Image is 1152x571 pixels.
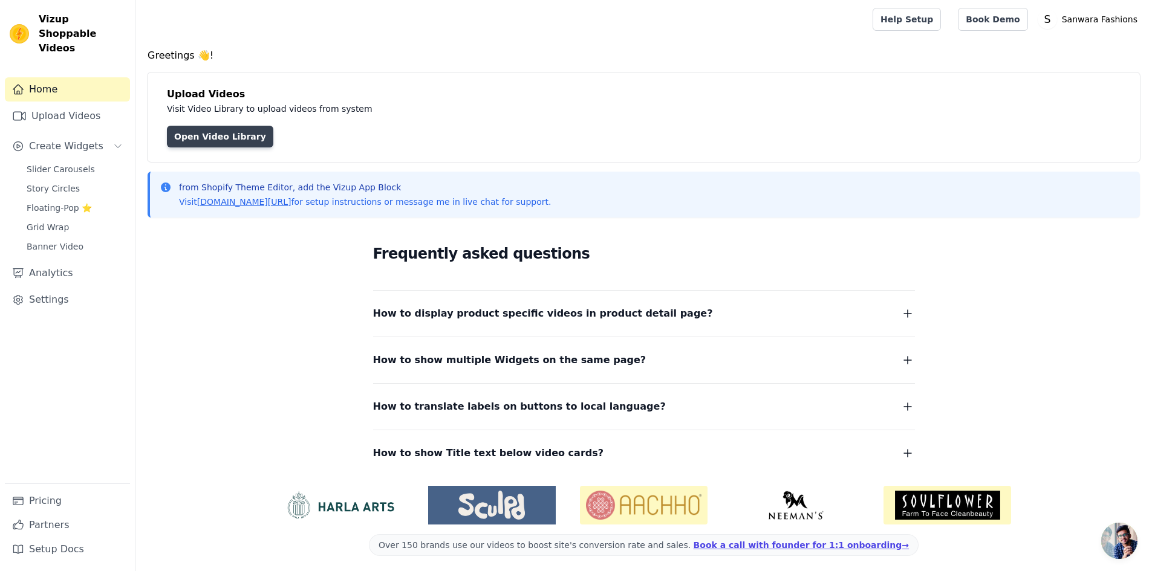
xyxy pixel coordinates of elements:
button: How to display product specific videos in product detail page? [373,305,915,322]
span: Vizup Shoppable Videos [39,12,125,56]
a: Home [5,77,130,102]
span: How to show Title text below video cards? [373,445,604,462]
a: Pricing [5,489,130,513]
span: How to display product specific videos in product detail page? [373,305,713,322]
span: Story Circles [27,182,80,195]
img: Aachho [580,486,708,524]
a: Story Circles [19,180,130,197]
a: Partners [5,513,130,537]
a: Settings [5,288,130,312]
span: Grid Wrap [27,221,69,233]
button: How to translate labels on buttons to local language? [373,398,915,415]
img: Neeman's [732,491,859,520]
p: Visit for setup instructions or message me in live chat for support. [179,196,551,208]
img: HarlaArts [276,491,404,520]
a: Grid Wrap [19,219,130,236]
p: Visit Video Library to upload videos from system [167,102,709,116]
span: How to translate labels on buttons to local language? [373,398,666,415]
span: Slider Carousels [27,163,95,175]
a: Upload Videos [5,104,130,128]
a: Book Demo [958,8,1027,31]
h4: Upload Videos [167,87,1121,102]
img: Sculpd US [428,491,556,520]
span: Banner Video [27,240,83,253]
img: Vizup [10,24,29,44]
p: from Shopify Theme Editor, add the Vizup App Block [179,181,551,193]
text: S [1044,13,1050,25]
a: Floating-Pop ⭐ [19,199,130,216]
h2: Frequently asked questions [373,242,915,266]
a: Analytics [5,261,130,285]
a: Setup Docs [5,537,130,561]
a: Book a call with founder for 1:1 onboarding [694,540,909,550]
span: Create Widgets [29,139,103,153]
a: Help Setup [873,8,941,31]
a: Open Video Library [167,126,273,147]
a: Banner Video [19,238,130,255]
a: Open chat [1101,523,1137,559]
h4: Greetings 👋! [148,48,1140,63]
button: How to show Title text below video cards? [373,445,915,462]
button: S Sanwara Fashions [1038,8,1142,30]
button: Create Widgets [5,134,130,158]
a: Slider Carousels [19,161,130,178]
img: Soulflower [884,486,1011,524]
span: How to show multiple Widgets on the same page? [373,352,646,369]
span: Floating-Pop ⭐ [27,202,92,214]
button: How to show multiple Widgets on the same page? [373,352,915,369]
a: [DOMAIN_NAME][URL] [197,197,291,207]
p: Sanwara Fashions [1057,8,1142,30]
